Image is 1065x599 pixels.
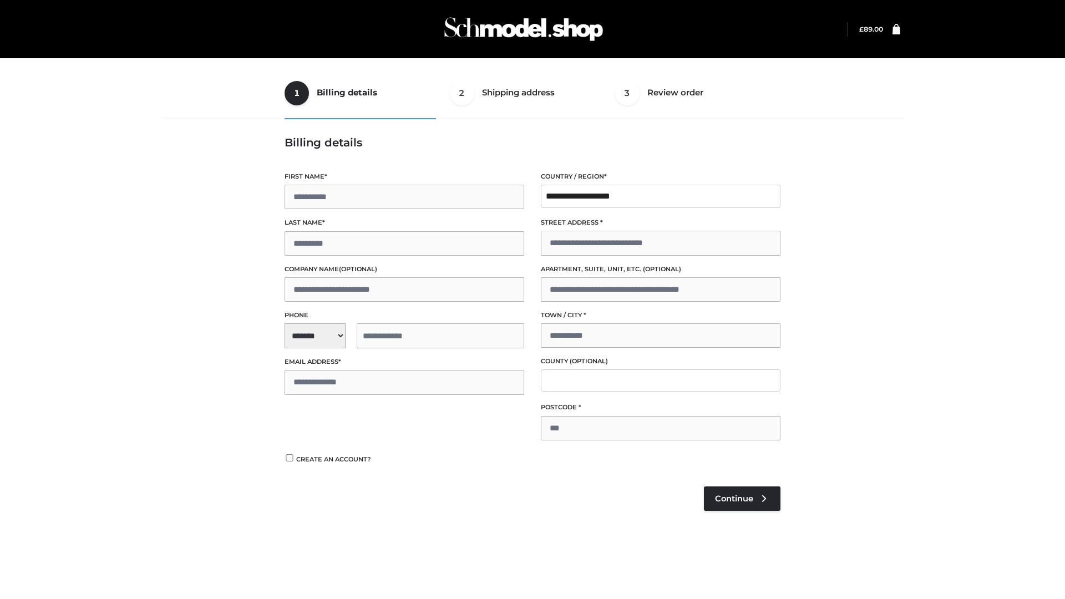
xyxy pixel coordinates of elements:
[285,454,295,461] input: Create an account?
[704,486,780,511] a: Continue
[570,357,608,365] span: (optional)
[715,494,753,504] span: Continue
[541,171,780,182] label: Country / Region
[296,455,371,463] span: Create an account?
[285,310,524,321] label: Phone
[285,171,524,182] label: First name
[541,356,780,367] label: County
[285,264,524,275] label: Company name
[541,264,780,275] label: Apartment, suite, unit, etc.
[339,265,377,273] span: (optional)
[859,25,864,33] span: £
[541,217,780,228] label: Street address
[859,25,883,33] bdi: 89.00
[285,357,524,367] label: Email address
[643,265,681,273] span: (optional)
[541,402,780,413] label: Postcode
[440,7,607,51] img: Schmodel Admin 964
[285,136,780,149] h3: Billing details
[541,310,780,321] label: Town / City
[859,25,883,33] a: £89.00
[285,217,524,228] label: Last name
